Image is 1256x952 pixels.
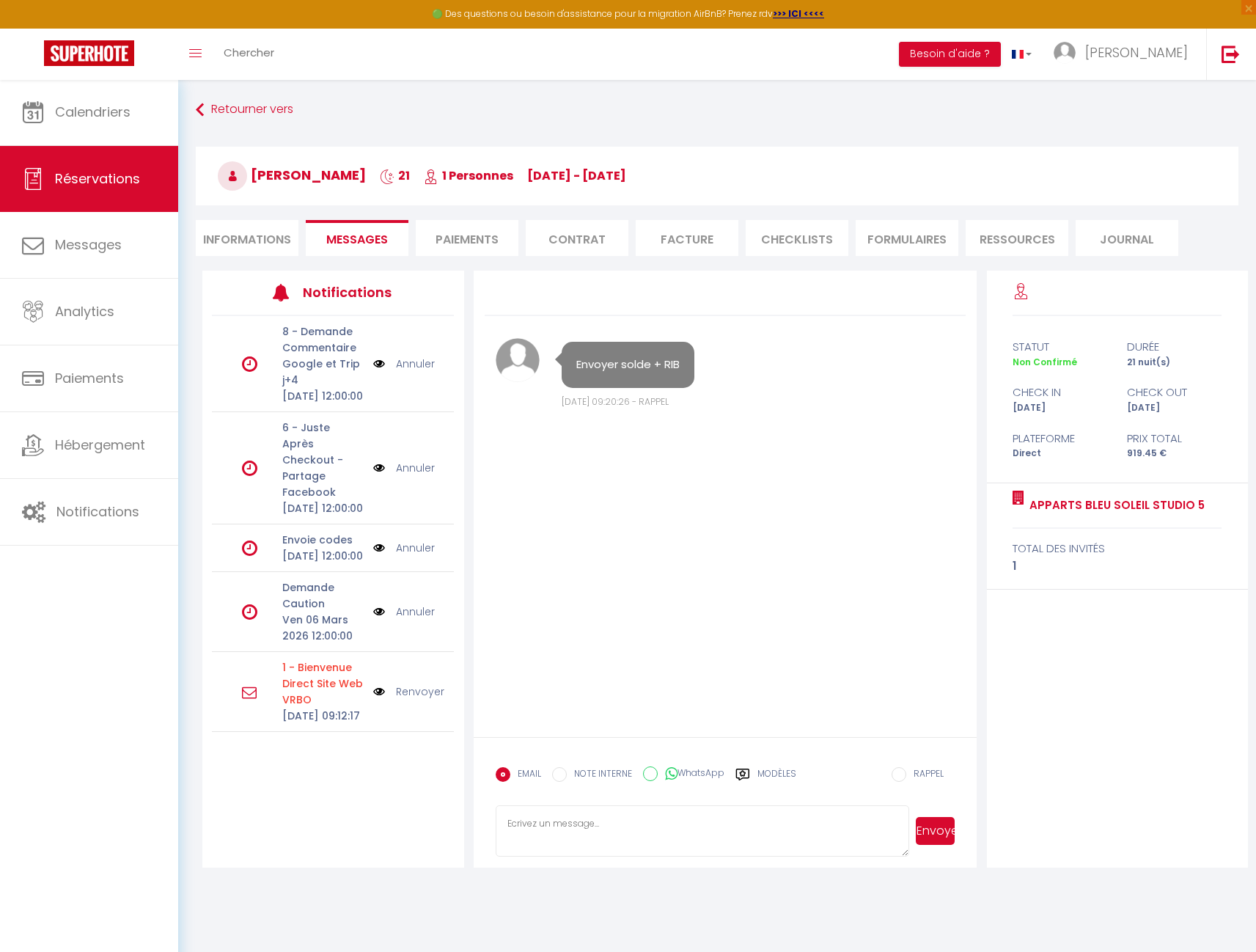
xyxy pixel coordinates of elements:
a: Annuler [396,540,435,556]
span: [PERSON_NAME] [218,166,366,184]
span: [DATE] 09:20:26 - RAPPEL [562,395,669,408]
div: Plateforme [1003,430,1117,447]
p: Demande Caution [282,579,364,612]
span: [DATE] - [DATE] [527,167,626,184]
p: 6 - Juste Après Checkout - Partage Facebook [282,420,364,500]
div: 1 [1013,557,1222,575]
h3: Notifications [303,276,404,309]
a: Apparts Bleu Soleil Studio 5 [1024,497,1205,514]
li: CHECKLISTS [746,220,848,256]
div: durée [1117,338,1232,356]
span: Calendriers [55,103,131,121]
img: NO IMAGE [373,460,385,476]
pre: Envoyer solde + RIB [576,356,680,373]
p: 8 - Demande Commentaire Google et Trip j+4 [282,323,364,388]
p: Envoie codes [282,532,364,548]
li: FORMULAIRES [856,220,958,256]
p: [DATE] 12:00:00 [282,548,364,564]
a: Retourner vers [196,97,1238,123]
p: Ven 06 Mars 2026 12:00:00 [282,612,364,644]
img: NO IMAGE [373,356,385,372]
p: [DATE] 12:00:00 [282,500,364,516]
li: Informations [196,220,298,256]
p: Motif d'échec d'envoi [282,659,364,708]
span: [PERSON_NAME] [1085,43,1188,62]
div: Direct [1003,447,1117,461]
li: Journal [1076,220,1178,256]
label: NOTE INTERNE [567,767,632,783]
div: [DATE] [1003,401,1117,415]
label: Modèles [757,767,796,793]
img: logout [1222,45,1240,63]
div: [DATE] [1117,401,1232,415]
button: Envoyer [916,817,955,845]
a: >>> ICI <<<< [773,7,824,20]
p: [DATE] 09:12:17 [282,708,364,724]
div: check out [1117,384,1232,401]
li: Paiements [416,220,518,256]
span: Messages [326,231,388,248]
a: Chercher [213,29,285,80]
span: Non Confirmé [1013,356,1077,368]
img: avatar.png [496,338,540,382]
span: Notifications [56,502,139,521]
a: Annuler [396,356,435,372]
img: NO IMAGE [373,604,385,620]
button: Besoin d'aide ? [899,42,1001,67]
span: 1 Personnes [424,167,513,184]
li: Facture [636,220,738,256]
div: 919.45 € [1117,447,1232,461]
label: WhatsApp [658,766,724,783]
span: Réservations [55,169,140,188]
a: Renvoyer [396,684,444,700]
span: Paiements [55,369,124,387]
div: total des invités [1013,540,1222,557]
span: 21 [380,167,410,184]
span: Analytics [55,302,114,321]
p: [DATE] 12:00:00 [282,388,364,404]
label: RAPPEL [906,767,944,783]
label: EMAIL [510,767,541,783]
div: statut [1003,338,1117,356]
li: Contrat [526,220,628,256]
a: Annuler [396,604,435,620]
div: 21 nuit(s) [1117,356,1232,370]
span: Hébergement [55,436,145,454]
img: Super Booking [44,40,134,66]
img: ... [1054,42,1076,64]
img: NO IMAGE [373,540,385,556]
a: ... [PERSON_NAME] [1043,29,1206,80]
span: Messages [55,235,122,254]
li: Ressources [966,220,1068,256]
div: Prix total [1117,430,1232,447]
span: Chercher [224,45,274,60]
img: NO IMAGE [373,684,385,700]
a: Annuler [396,460,435,476]
div: check in [1003,384,1117,401]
